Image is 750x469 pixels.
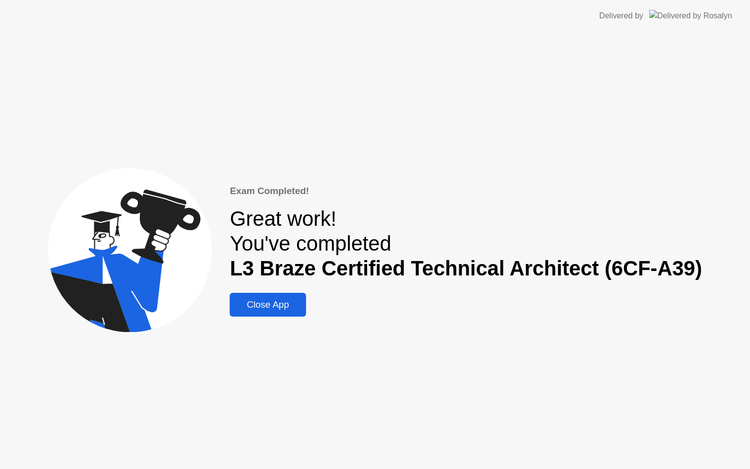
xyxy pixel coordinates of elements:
button: Close App [230,293,306,317]
img: Delivered by Rosalyn [649,10,732,21]
div: Exam Completed! [230,184,702,198]
div: Close App [233,299,303,310]
b: L3 Braze Certified Technical Architect (6CF-A39) [230,257,702,280]
div: Great work! You've completed [230,206,702,281]
div: Delivered by [599,10,643,22]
